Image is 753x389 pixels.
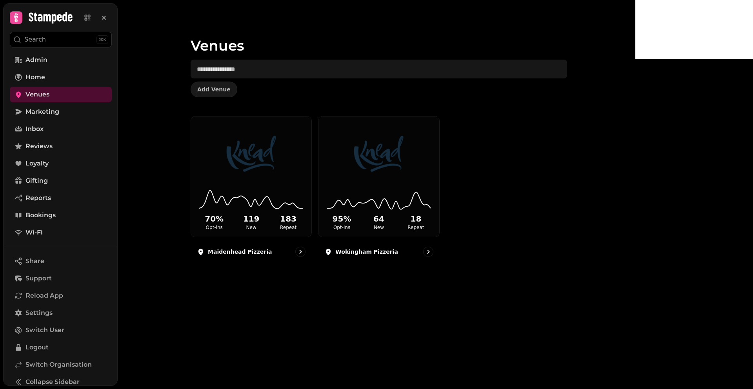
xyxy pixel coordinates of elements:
span: Reviews [25,142,53,151]
p: Maidenhead Pizzeria [208,248,272,256]
a: Home [10,69,112,85]
span: Settings [25,308,53,318]
h2: 95 % [325,213,358,224]
svg: go to [424,248,432,256]
a: Wokingham Pizzeria95%Opt-ins64New18RepeatWokingham Pizzeria [318,116,439,263]
a: Switch Organisation [10,357,112,373]
button: Share [10,253,112,269]
span: Wi-Fi [25,228,43,237]
h2: 119 [234,213,268,224]
p: Opt-ins [197,224,231,231]
span: Support [25,274,52,283]
span: Bookings [25,211,56,220]
a: Marketing [10,104,112,120]
a: Venues [10,87,112,102]
h2: 183 [271,213,305,224]
h1: Venues [191,19,567,53]
div: ⌘K [96,35,108,44]
a: Settings [10,305,112,321]
a: Loyalty [10,156,112,171]
a: Maidenhead Pizzeria70%Opt-ins119New183RepeatMaidenhead Pizzeria [191,116,312,263]
a: Wi-Fi [10,225,112,240]
a: Reviews [10,138,112,154]
span: Inbox [25,124,44,134]
a: Inbox [10,121,112,137]
span: Reload App [25,291,63,300]
span: Home [25,73,45,82]
span: Switch Organisation [25,360,92,369]
h2: 64 [362,213,396,224]
p: Wokingham Pizzeria [335,248,398,256]
button: Logout [10,340,112,355]
p: Opt-ins [325,224,358,231]
span: Venues [25,90,49,99]
button: Add Venue [191,82,237,97]
button: Reload App [10,288,112,304]
span: Gifting [25,176,48,185]
span: Marketing [25,107,59,116]
span: Loyalty [25,159,49,168]
span: Logout [25,343,49,352]
p: New [234,224,268,231]
a: Bookings [10,207,112,223]
span: Collapse Sidebar [25,377,80,387]
button: Switch User [10,322,112,338]
button: Search⌘K [10,32,112,47]
a: Gifting [10,173,112,189]
a: Reports [10,190,112,206]
svg: go to [296,248,304,256]
p: New [362,224,396,231]
span: Add Venue [197,87,231,92]
h2: 18 [399,213,433,224]
h2: 70 % [197,213,231,224]
span: Share [25,256,44,266]
a: Admin [10,52,112,68]
span: Reports [25,193,51,203]
span: Admin [25,55,47,65]
span: Switch User [25,325,64,335]
p: Repeat [271,224,305,231]
p: Search [24,35,46,44]
button: Support [10,271,112,286]
img: Maidenhead Pizzeria [206,129,296,179]
img: Wokingham Pizzeria [334,129,424,179]
p: Repeat [399,224,433,231]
